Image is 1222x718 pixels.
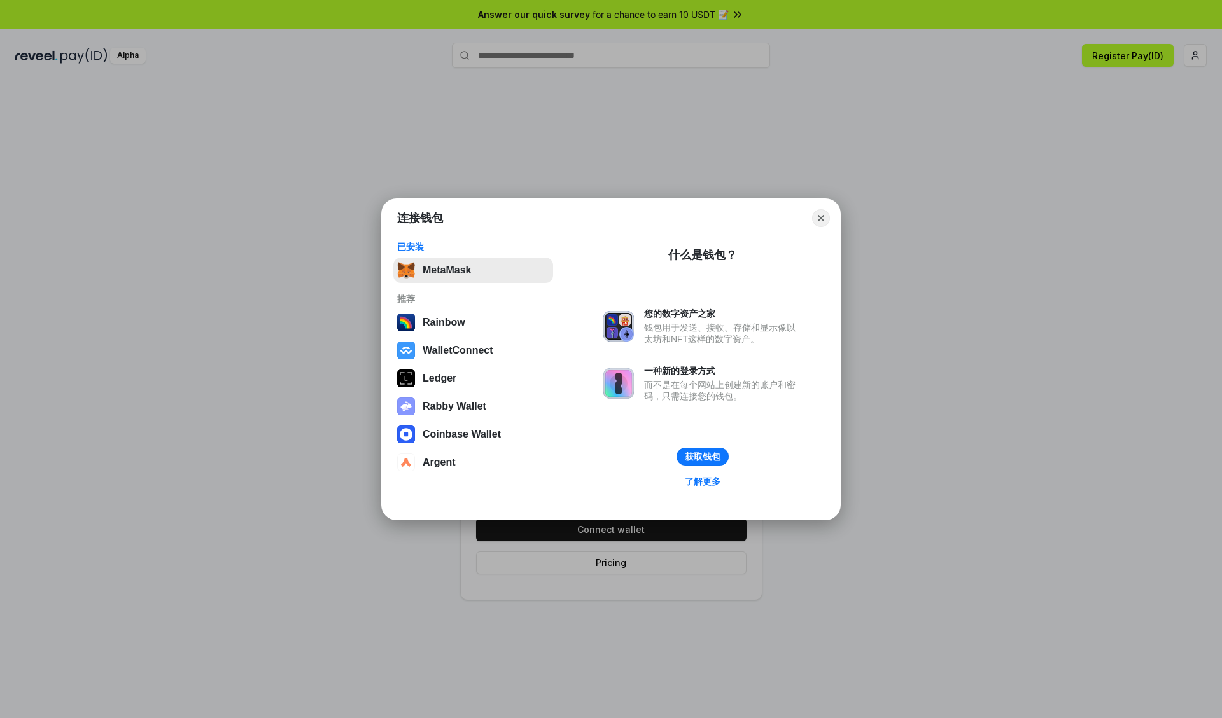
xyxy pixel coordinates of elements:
[423,429,501,440] div: Coinbase Wallet
[397,241,549,252] div: 已安装
[603,368,634,399] img: svg+xml,%3Csvg%20xmlns%3D%22http%3A%2F%2Fwww.w3.org%2F2000%2Fsvg%22%20fill%3D%22none%22%20viewBox...
[685,451,720,462] div: 获取钱包
[393,310,553,335] button: Rainbow
[393,258,553,283] button: MetaMask
[677,448,729,466] button: 获取钱包
[397,342,415,359] img: svg+xml,%3Csvg%20width%3D%2228%22%20height%3D%2228%22%20viewBox%3D%220%200%2028%2028%22%20fill%3D...
[393,394,553,419] button: Rabby Wallet
[423,373,456,384] div: Ledger
[397,369,415,387] img: svg+xml,%3Csvg%20xmlns%3D%22http%3A%2F%2Fwww.w3.org%2F2000%2Fsvg%22%20width%3D%2228%22%20height%3...
[397,261,415,279] img: svg+xml,%3Csvg%20fill%3D%22none%22%20height%3D%2233%22%20viewBox%3D%220%200%2035%2033%22%20width%...
[397,293,549,305] div: 推荐
[393,338,553,363] button: WalletConnect
[397,397,415,415] img: svg+xml,%3Csvg%20xmlns%3D%22http%3A%2F%2Fwww.w3.org%2F2000%2Fsvg%22%20fill%3D%22none%22%20viewBox...
[423,401,486,412] div: Rabby Wallet
[397,425,415,443] img: svg+xml,%3Csvg%20width%3D%2228%22%20height%3D%2228%22%20viewBox%3D%220%200%2028%2028%22%20fill%3D...
[397,314,415,331] img: svg+xml,%3Csvg%20width%3D%22120%22%20height%3D%22120%22%20viewBox%3D%220%200%20120%20120%22%20fil...
[423,317,465,328] div: Rainbow
[423,457,456,468] div: Argent
[644,379,802,402] div: 而不是在每个网站上创建新的账户和密码，只需连接您的钱包。
[397,211,443,226] h1: 连接钱包
[644,308,802,319] div: 您的数字资产之家
[393,366,553,391] button: Ledger
[668,247,737,263] div: 什么是钱包？
[423,345,493,356] div: WalletConnect
[677,473,728,490] a: 了解更多
[393,422,553,447] button: Coinbase Wallet
[644,365,802,376] div: 一种新的登录方式
[423,265,471,276] div: MetaMask
[685,476,720,487] div: 了解更多
[644,322,802,345] div: 钱包用于发送、接收、存储和显示像以太坊和NFT这样的数字资产。
[603,311,634,342] img: svg+xml,%3Csvg%20xmlns%3D%22http%3A%2F%2Fwww.w3.org%2F2000%2Fsvg%22%20fill%3D%22none%22%20viewBox...
[393,450,553,475] button: Argent
[812,209,830,227] button: Close
[397,453,415,471] img: svg+xml,%3Csvg%20width%3D%2228%22%20height%3D%2228%22%20viewBox%3D%220%200%2028%2028%22%20fill%3D...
